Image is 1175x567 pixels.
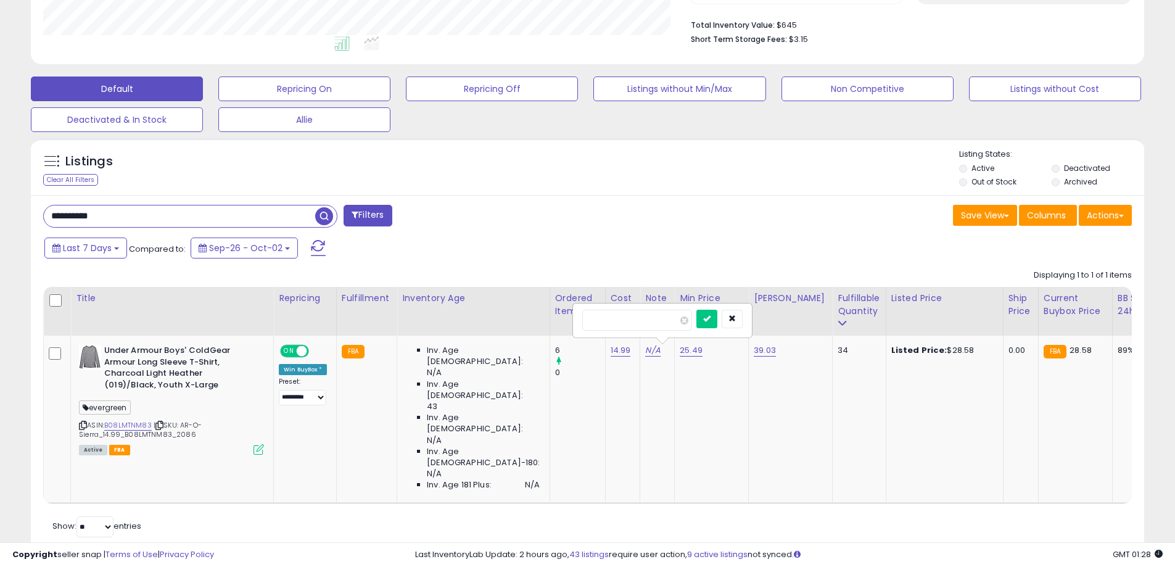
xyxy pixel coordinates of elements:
div: $28.58 [891,345,994,356]
button: Deactivated & In Stock [31,107,203,132]
div: Note [645,292,669,305]
button: Repricing Off [406,77,578,101]
div: 6 [555,345,605,356]
label: Archived [1064,176,1097,187]
div: Inventory Age [402,292,544,305]
span: ON [281,346,297,357]
b: Short Term Storage Fees: [691,34,787,44]
span: 2025-10-11 01:28 GMT [1113,548,1163,560]
a: B08LMTNM83 [104,420,152,431]
span: Show: entries [52,520,141,532]
button: Non Competitive [781,77,954,101]
li: $645 [691,17,1123,31]
div: 34 [838,345,876,356]
a: Privacy Policy [160,548,214,560]
p: Listing States: [959,149,1144,160]
span: Inv. Age [DEMOGRAPHIC_DATA]: [427,412,540,434]
div: Repricing [279,292,331,305]
button: Listings without Cost [969,77,1141,101]
span: evergreen [79,400,131,415]
div: Title [76,292,268,305]
span: Compared to: [129,243,186,255]
a: 9 active listings [687,548,748,560]
div: 89% [1118,345,1158,356]
span: Inv. Age [DEMOGRAPHIC_DATA]-180: [427,446,540,468]
small: FBA [342,345,365,358]
b: Total Inventory Value: [691,20,775,30]
div: Fulfillment [342,292,392,305]
span: | SKU: AR-O-Sierra_14.99_B08LMTNM83_2086 [79,420,202,439]
div: Current Buybox Price [1044,292,1107,318]
span: N/A [427,435,442,446]
div: Ordered Items [555,292,600,318]
a: 43 listings [569,548,609,560]
a: 39.03 [754,344,776,357]
span: FBA [109,445,130,455]
span: 28.58 [1070,344,1092,356]
a: 25.49 [680,344,703,357]
div: Min Price [680,292,743,305]
div: 0 [555,367,605,378]
button: Allie [218,107,390,132]
div: Preset: [279,378,327,405]
label: Active [971,163,994,173]
b: Under Armour Boys' ColdGear Armour Long Sleeve T-Shirt, Charcoal Light Heather (019)/Black, Youth... [104,345,254,394]
button: Listings without Min/Max [593,77,765,101]
b: Listed Price: [891,344,947,356]
button: Actions [1079,205,1132,226]
span: $3.15 [789,33,808,45]
span: Columns [1027,209,1066,221]
span: Inv. Age [DEMOGRAPHIC_DATA]: [427,345,540,367]
a: Terms of Use [105,548,158,560]
span: N/A [427,468,442,479]
button: Columns [1019,205,1077,226]
div: BB Share 24h. [1118,292,1163,318]
span: 43 [427,401,437,412]
button: Filters [344,205,392,226]
label: Out of Stock [971,176,1016,187]
a: N/A [645,344,660,357]
span: Last 7 Days [63,242,112,254]
span: N/A [427,367,442,378]
label: Deactivated [1064,163,1110,173]
span: Inv. Age [DEMOGRAPHIC_DATA]: [427,379,540,401]
div: Displaying 1 to 1 of 1 items [1034,270,1132,281]
div: Listed Price [891,292,998,305]
a: 14.99 [611,344,631,357]
div: Win BuyBox * [279,364,327,375]
div: seller snap | | [12,549,214,561]
div: Fulfillable Quantity [838,292,880,318]
div: Cost [611,292,635,305]
div: Ship Price [1008,292,1033,318]
strong: Copyright [12,548,57,560]
span: All listings currently available for purchase on Amazon [79,445,107,455]
span: N/A [525,479,540,490]
div: ASIN: [79,345,264,453]
span: Inv. Age 181 Plus: [427,479,492,490]
button: Last 7 Days [44,238,127,259]
button: Default [31,77,203,101]
h5: Listings [65,153,113,170]
button: Save View [953,205,1017,226]
button: Repricing On [218,77,390,101]
div: 0.00 [1008,345,1029,356]
div: Last InventoryLab Update: 2 hours ago, require user action, not synced. [415,549,1163,561]
div: [PERSON_NAME] [754,292,827,305]
button: Sep-26 - Oct-02 [191,238,298,259]
div: Clear All Filters [43,174,98,186]
span: OFF [307,346,327,357]
span: Sep-26 - Oct-02 [209,242,282,254]
small: FBA [1044,345,1066,358]
img: 51tWOVhgtFS._SL40_.jpg [79,345,101,370]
